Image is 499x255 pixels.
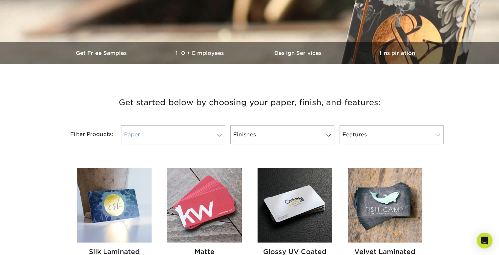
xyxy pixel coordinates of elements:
[250,50,348,56] h3: Design Services
[348,50,447,56] h3: Inspiration
[77,168,152,243] img: Silk Laminated Business Cards
[167,168,242,243] img: Matte Business Cards
[348,42,447,64] a: Inspiration
[121,125,225,144] a: Paper
[230,125,334,144] a: Finishes
[151,42,250,64] a: 10+ Employees
[53,125,118,144] div: Filter Products:
[151,50,250,56] h3: 10+ Employees
[477,233,492,248] div: Open Intercom Messenger
[340,125,444,144] a: Features
[250,42,348,64] a: Design Services
[58,88,442,117] h3: Get started below by choosing your paper, finish, and features:
[2,235,56,253] iframe: Google Customer Reviews
[348,168,422,243] img: Velvet Laminated Business Cards
[258,168,332,243] img: Glossy UV Coated Business Cards
[53,42,151,64] a: Get Free Samples
[53,50,151,56] h3: Get Free Samples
